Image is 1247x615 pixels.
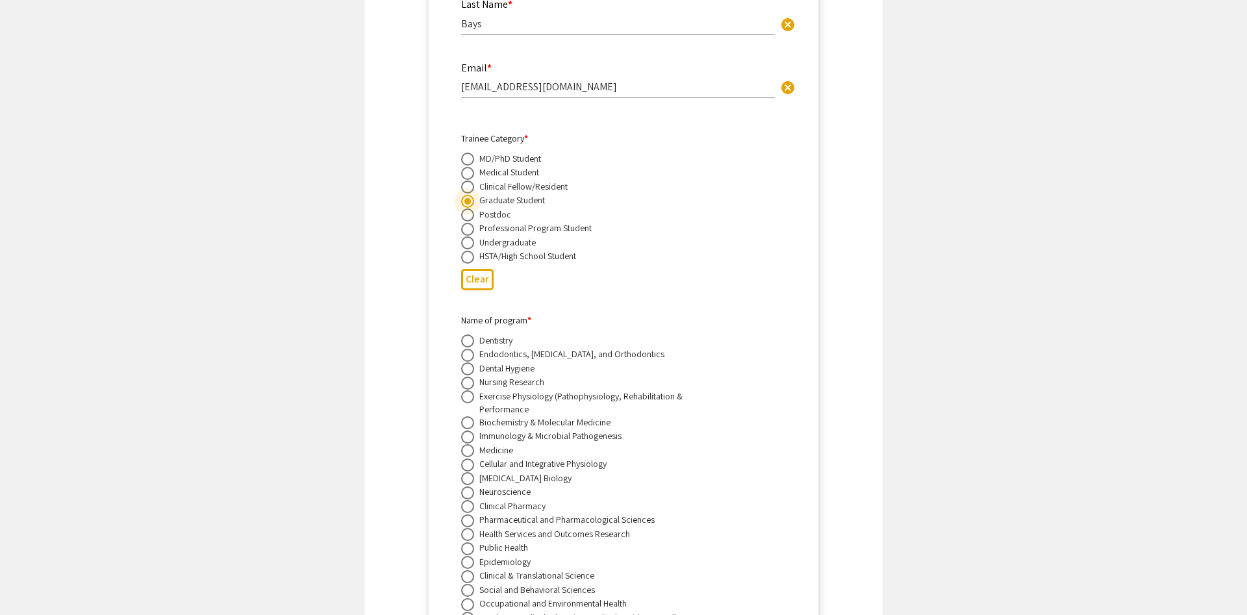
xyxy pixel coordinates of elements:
[479,416,611,429] div: Biochemistry & Molecular Medicine
[479,221,592,234] div: Professional Program Student
[479,597,627,610] div: Occupational and Environmental Health
[461,17,775,31] input: Type Here
[479,375,544,388] div: Nursing Research
[775,11,801,37] button: Clear
[479,499,546,512] div: Clinical Pharmacy
[479,541,528,554] div: Public Health
[479,485,531,498] div: Neuroscience
[479,362,535,375] div: Dental Hygiene
[479,334,512,347] div: Dentistry
[479,583,595,596] div: Social and Behavioral Sciences
[461,132,528,144] mat-label: Trainee Category
[479,180,568,193] div: Clinical Fellow/Resident
[461,314,531,326] mat-label: Name of program
[479,208,511,221] div: Postdoc
[461,61,492,75] mat-label: Email
[10,557,55,605] iframe: Chat
[479,249,576,262] div: HSTA/High School Student
[479,513,655,526] div: Pharmaceutical and Pharmacological Sciences
[479,194,545,207] div: Graduate Student
[775,74,801,100] button: Clear
[479,471,572,484] div: [MEDICAL_DATA] Biology
[479,236,536,249] div: Undergraduate
[479,166,539,179] div: Medical Student
[479,527,630,540] div: Health Services and Outcomes Research
[479,347,664,360] div: Endodontics, [MEDICAL_DATA], and Orthodontics
[479,152,541,165] div: MD/PhD Student
[461,269,494,290] button: Clear
[479,569,594,582] div: Clinical & Translational Science
[479,429,622,442] div: Immunology & Microbial Pathogenesis
[479,444,513,457] div: Medicine
[479,555,531,568] div: Epidemiology
[479,390,707,416] div: Exercise Physiology (Pathophysiology, Rehabilitation & Performance
[780,17,796,32] span: cancel
[780,80,796,95] span: cancel
[461,80,775,94] input: Type Here
[479,457,607,470] div: Cellular and Integrative Physiology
